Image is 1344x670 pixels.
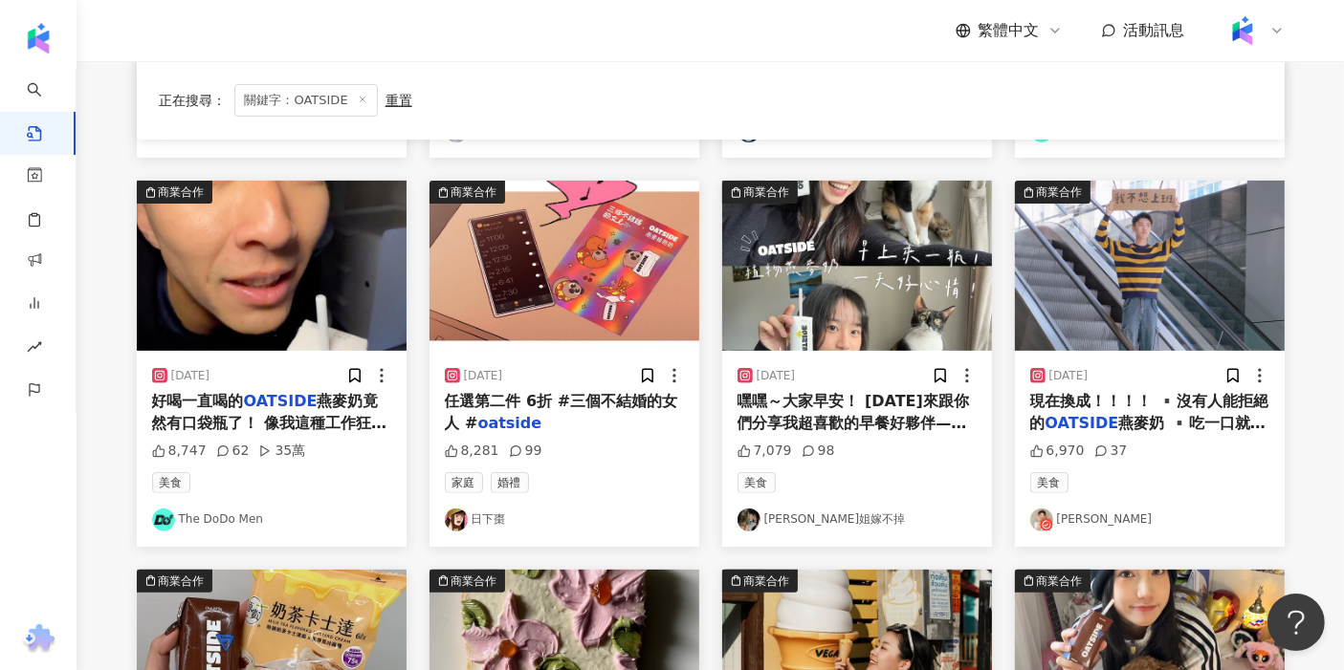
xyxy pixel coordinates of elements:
div: [DATE] [1049,368,1089,384]
span: 活動訊息 [1124,21,1185,39]
div: 7,079 [738,442,792,461]
div: 99 [509,442,542,461]
span: 現在換成！！！！ ▪️沒有人能拒絕的 [1030,392,1269,431]
div: 8,281 [445,442,499,461]
div: 商業合作 [452,183,497,202]
img: logo icon [23,23,54,54]
img: KOL Avatar [738,508,760,531]
span: 美食 [738,472,776,493]
div: 商業合作 [1037,572,1083,591]
span: 嘿嘿～大家早安！ [DATE]來跟你們分享我超喜歡的早餐好夥伴— [738,392,969,431]
iframe: Help Scout Beacon - Open [1267,594,1325,651]
a: KOL Avatar[PERSON_NAME]姐嫁不掉 [738,508,977,531]
button: 商業合作 [430,181,699,351]
div: 商業合作 [1037,183,1083,202]
img: Kolr%20app%20icon%20%281%29.png [1224,12,1261,49]
button: 商業合作 [1015,181,1285,351]
div: 6,970 [1030,442,1085,461]
a: search [27,69,65,143]
a: KOL AvatarThe DoDo Men [152,508,391,531]
img: chrome extension [20,624,57,655]
img: post-image [722,181,992,351]
span: 好喝一直喝的 [152,392,244,410]
img: post-image [137,181,407,351]
a: KOL Avatar日下棗 [445,508,684,531]
div: 98 [802,442,835,461]
mark: OATSIDE [244,392,318,410]
div: [DATE] [757,368,796,384]
div: 商業合作 [159,183,205,202]
span: 家庭 [445,472,483,493]
mark: oatside [477,414,541,432]
div: 8,747 [152,442,207,461]
button: 商業合作 [137,181,407,351]
button: 商業合作 [722,181,992,351]
div: [DATE] [464,368,503,384]
span: 婚禮 [491,472,529,493]
a: KOL Avatar[PERSON_NAME] [1030,508,1269,531]
div: 商業合作 [452,572,497,591]
span: rise [27,328,42,371]
div: 62 [216,442,250,461]
div: 商業合作 [159,572,205,591]
span: 正在搜尋 ： [160,93,227,108]
img: KOL Avatar [445,508,468,531]
img: post-image [430,181,699,351]
div: 37 [1094,442,1128,461]
img: post-image [1015,181,1285,351]
img: KOL Avatar [152,508,175,531]
span: 任選第二件 𝟲折 #三個不結婚的女人 # [445,392,678,431]
span: 關鍵字：OATSIDE [234,84,378,117]
span: 燕麥奶 ▪️吃一口就會幸福 [1030,414,1267,453]
mark: OATSIDE [1046,414,1119,432]
img: KOL Avatar [1030,508,1053,531]
div: 35萬 [258,442,305,461]
span: 美食 [152,472,190,493]
div: 商業合作 [744,572,790,591]
div: 商業合作 [744,183,790,202]
span: 美食 [1030,472,1069,493]
span: 繁體中文 [979,20,1040,41]
div: [DATE] [171,368,210,384]
div: 重置 [386,93,412,108]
